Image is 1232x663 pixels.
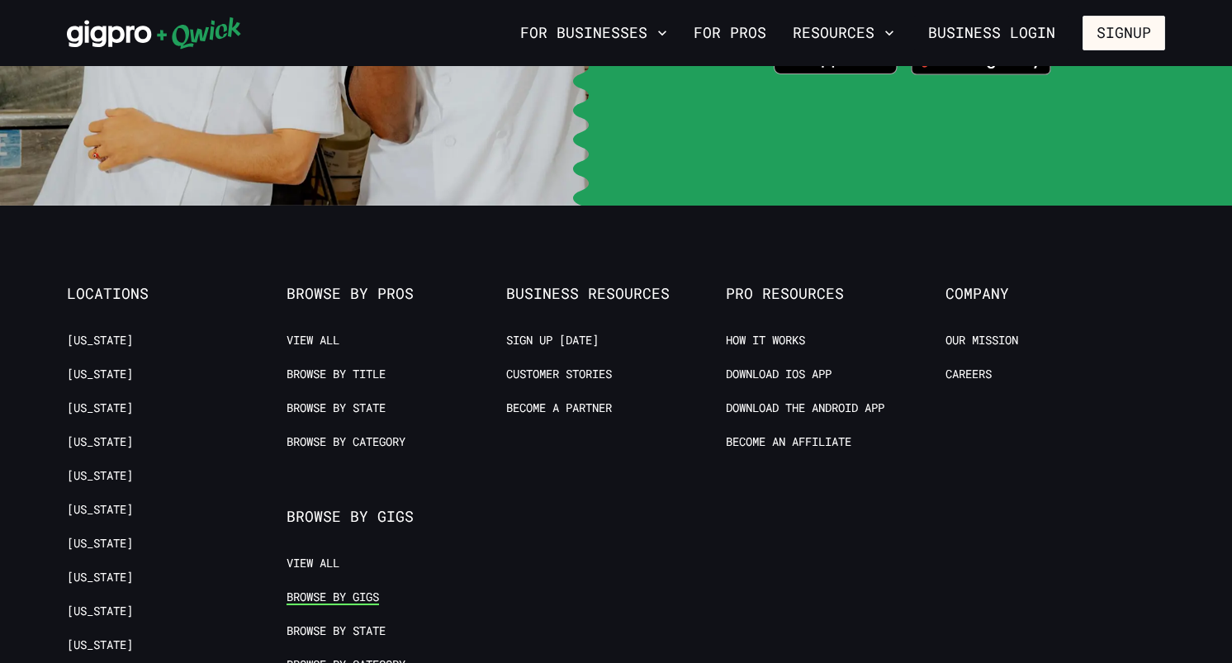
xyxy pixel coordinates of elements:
a: Sign up [DATE] [506,333,599,348]
a: Business Login [914,16,1069,50]
iframe: Netlify Drawer [294,623,938,663]
span: Business Resources [506,285,726,303]
a: [US_STATE] [67,604,133,619]
a: [US_STATE] [67,570,133,585]
a: View All [287,333,339,348]
a: [US_STATE] [67,536,133,552]
a: View All [287,556,339,571]
span: Company [945,285,1165,303]
a: Browse by Title [287,367,386,382]
a: Careers [945,367,992,382]
a: Our Mission [945,333,1018,348]
a: [US_STATE] [67,637,133,653]
a: Download the Android App [726,400,884,416]
a: Become an Affiliate [726,434,851,450]
img: Qwick [67,17,241,50]
a: [US_STATE] [67,502,133,518]
a: Customer stories [506,367,612,382]
span: Pro Resources [726,285,945,303]
a: Browse by State [287,400,386,416]
a: [US_STATE] [67,400,133,416]
button: Resources [786,19,901,47]
span: Locations [67,285,287,303]
a: [US_STATE] [67,367,133,382]
a: [US_STATE] [67,434,133,450]
a: How it Works [726,333,805,348]
a: Become a Partner [506,400,612,416]
a: [US_STATE] [67,468,133,484]
a: For Pros [687,19,773,47]
a: Browse by State [287,623,386,639]
span: Browse by Gigs [287,508,506,526]
a: Browse by Gigs [287,590,379,605]
button: For Businesses [514,19,674,47]
a: Browse by Category [287,434,405,450]
span: Browse by Pros [287,285,506,303]
button: Signup [1083,16,1165,50]
a: Download IOS App [726,367,832,382]
a: [US_STATE] [67,333,133,348]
